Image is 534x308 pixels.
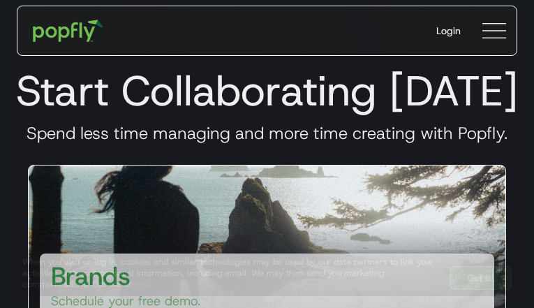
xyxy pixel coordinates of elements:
a: home [23,10,113,52]
a: Got It! [450,266,512,290]
a: Login [425,13,472,49]
div: When you visit or log in, cookies and similar technologies may be used by our data partners to li... [22,256,438,290]
h3: Spend less time managing and more time creating with Popfly. [11,123,523,144]
div: Login [436,24,461,38]
a: here [131,279,149,290]
h1: Start Collaborating [DATE] [11,66,523,116]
